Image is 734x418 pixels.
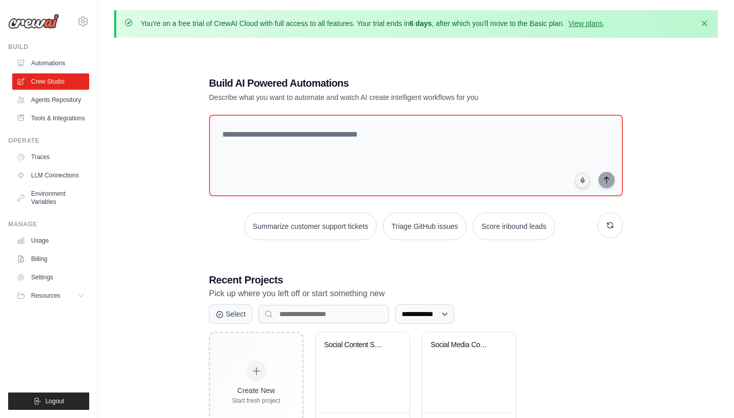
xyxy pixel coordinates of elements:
[12,149,89,165] a: Traces
[12,232,89,249] a: Usage
[8,14,59,29] img: Logo
[244,213,377,240] button: Summarize customer support tickets
[473,213,555,240] button: Score inbound leads
[8,220,89,228] div: Manage
[141,18,605,29] p: You're on a free trial of CrewAI Cloud with full access to all features. Your trial ends in , aft...
[12,288,89,304] button: Resources
[8,43,89,51] div: Build
[12,110,89,126] a: Tools & Integrations
[12,55,89,71] a: Automations
[12,92,89,108] a: Agents Repository
[232,385,280,396] div: Create New
[383,213,466,240] button: Triage GitHub issues
[324,341,386,350] div: Social Content Synthesis Engine
[209,304,252,324] button: Select
[45,397,64,405] span: Logout
[12,73,89,90] a: Crew Studio
[232,397,280,405] div: Start fresh project
[209,273,623,287] h3: Recent Projects
[8,393,89,410] button: Logout
[12,167,89,184] a: LLM Connections
[575,173,590,188] button: Click to speak your automation idea
[8,137,89,145] div: Operate
[431,341,492,350] div: Social Media Content & Scheduling Automation
[568,19,602,28] a: View plans
[209,92,552,102] p: Describe what you want to automate and watch AI create intelligent workflows for you
[12,251,89,267] a: Billing
[12,186,89,210] a: Environment Variables
[209,76,552,90] h1: Build AI Powered Automations
[12,269,89,285] a: Settings
[409,19,432,28] strong: 6 days
[31,292,60,300] span: Resources
[597,213,623,238] button: Get new suggestions
[209,287,623,300] p: Pick up where you left off or start something new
